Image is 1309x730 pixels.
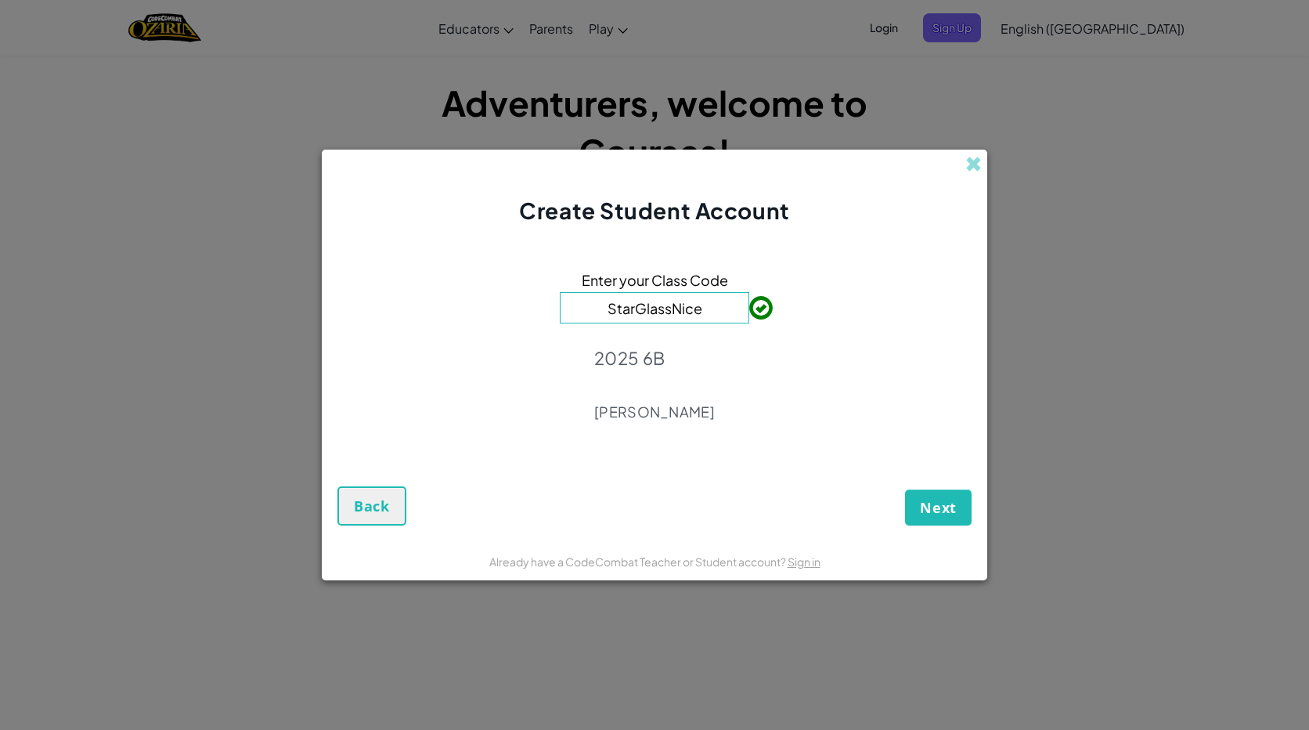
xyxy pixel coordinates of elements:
a: Sign in [788,555,820,569]
span: Enter your Class Code [582,269,728,291]
span: Create Student Account [519,197,789,224]
p: [PERSON_NAME] [594,403,715,421]
p: 2025 6B [594,347,715,369]
span: Already have a CodeCombat Teacher or Student account? [489,555,788,569]
span: Back [354,497,390,515]
span: Next [920,498,957,517]
button: Back [337,486,406,526]
button: Next [905,490,972,526]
